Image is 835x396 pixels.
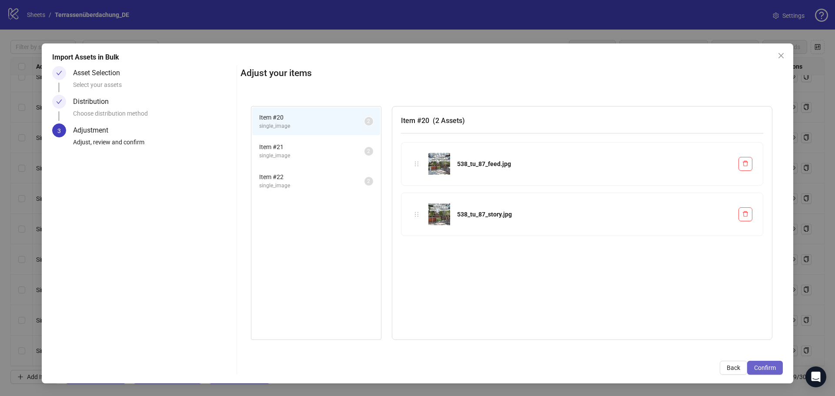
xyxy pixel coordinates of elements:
[367,118,370,124] span: 2
[367,148,370,154] span: 2
[738,207,752,221] button: Delete
[774,49,788,63] button: Close
[364,177,373,186] sup: 2
[56,70,62,76] span: check
[428,203,450,225] img: 538_tu_87_story.jpg
[73,109,233,123] div: Choose distribution method
[259,152,364,160] span: single_image
[738,157,752,171] button: Delete
[457,210,731,219] div: 538_tu_87_story.jpg
[805,366,826,387] div: Open Intercom Messenger
[727,364,740,371] span: Back
[742,160,748,166] span: delete
[259,142,364,152] span: Item # 21
[73,137,233,152] div: Adjust, review and confirm
[364,147,373,156] sup: 2
[433,116,465,125] span: ( 2 Assets )
[414,211,420,217] span: holder
[259,113,364,122] span: Item # 20
[367,178,370,184] span: 2
[73,123,115,137] div: Adjustment
[428,153,450,175] img: 538_tu_87_feed.jpg
[364,117,373,126] sup: 2
[412,159,421,169] div: holder
[457,159,731,169] div: 538_tu_87_feed.jpg
[73,95,116,109] div: Distribution
[778,52,785,59] span: close
[754,364,776,371] span: Confirm
[56,99,62,105] span: check
[259,122,364,130] span: single_image
[57,127,61,134] span: 3
[52,52,783,63] div: Import Assets in Bulk
[412,210,421,219] div: holder
[73,80,233,95] div: Select your assets
[73,66,127,80] div: Asset Selection
[401,115,763,126] h3: Item # 20
[240,66,783,80] h2: Adjust your items
[747,361,783,375] button: Confirm
[720,361,747,375] button: Back
[259,172,364,182] span: Item # 22
[259,182,364,190] span: single_image
[414,161,420,167] span: holder
[742,211,748,217] span: delete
